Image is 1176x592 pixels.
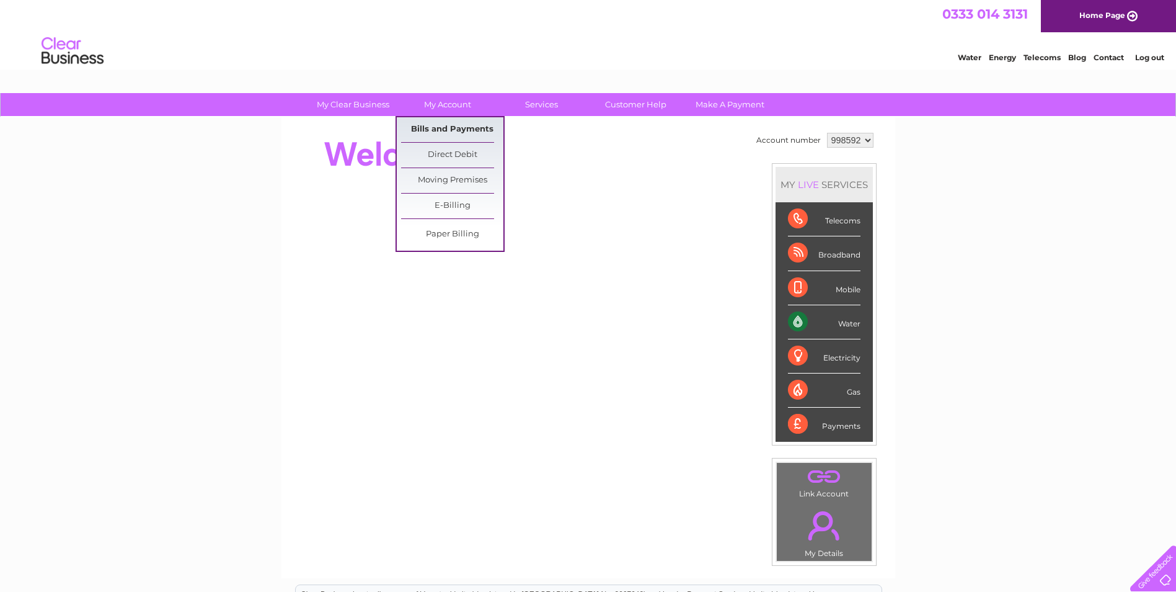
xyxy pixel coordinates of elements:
[679,93,781,116] a: Make A Payment
[1135,53,1164,62] a: Log out
[780,466,869,488] a: .
[1023,53,1061,62] a: Telecoms
[1068,53,1086,62] a: Blog
[788,271,860,305] div: Mobile
[490,93,593,116] a: Services
[780,504,869,547] a: .
[585,93,687,116] a: Customer Help
[788,408,860,441] div: Payments
[753,130,824,151] td: Account number
[788,374,860,408] div: Gas
[795,179,821,191] div: LIVE
[401,168,503,193] a: Moving Premises
[788,339,860,374] div: Electricity
[776,462,872,501] td: Link Account
[401,117,503,142] a: Bills and Payments
[788,202,860,236] div: Telecoms
[401,194,503,218] a: E-Billing
[958,53,981,62] a: Water
[296,7,882,60] div: Clear Business is a trading name of Verastar Limited (registered in [GEOGRAPHIC_DATA] No. 3667643...
[401,222,503,247] a: Paper Billing
[1094,53,1124,62] a: Contact
[401,143,503,168] a: Direct Debit
[302,93,404,116] a: My Clear Business
[942,6,1028,22] a: 0333 014 3131
[788,305,860,339] div: Water
[788,236,860,271] div: Broadband
[776,501,872,562] td: My Details
[776,167,873,202] div: MY SERVICES
[989,53,1016,62] a: Energy
[41,32,104,70] img: logo.png
[396,93,498,116] a: My Account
